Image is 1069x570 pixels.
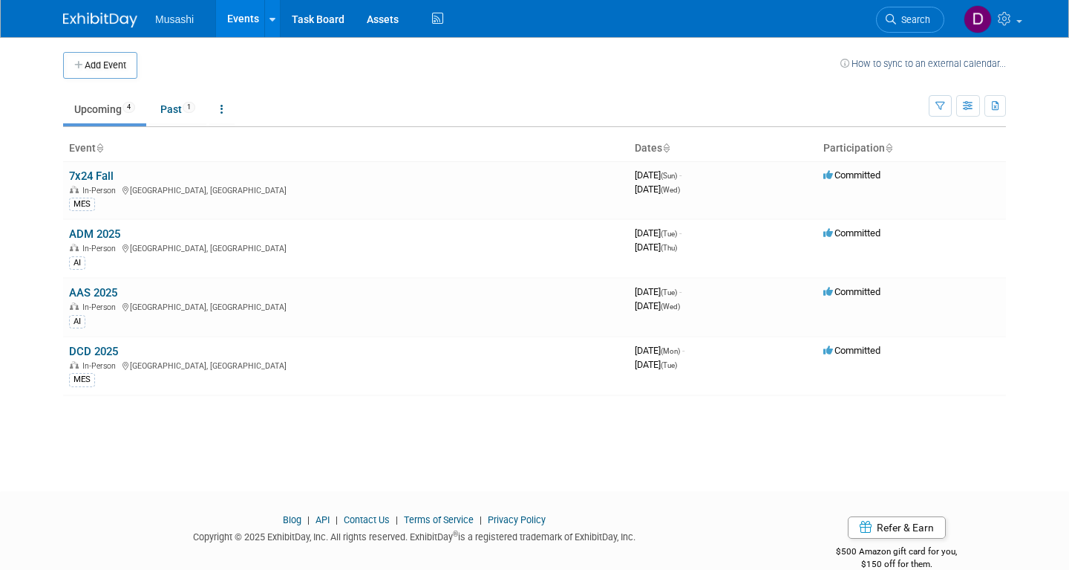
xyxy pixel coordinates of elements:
[661,361,677,369] span: (Tue)
[661,302,680,311] span: (Wed)
[316,514,330,525] a: API
[63,52,137,79] button: Add Event
[69,286,117,299] a: AAS 2025
[682,345,684,356] span: -
[69,345,118,358] a: DCD 2025
[122,102,135,113] span: 4
[149,95,206,123] a: Past1
[885,142,892,154] a: Sort by Participation Type
[823,345,880,356] span: Committed
[635,242,677,253] span: [DATE]
[635,286,681,297] span: [DATE]
[661,230,677,238] span: (Tue)
[453,530,458,538] sup: ®
[823,286,880,297] span: Committed
[63,95,146,123] a: Upcoming4
[332,514,341,525] span: |
[662,142,670,154] a: Sort by Start Date
[629,136,817,161] th: Dates
[964,5,992,33] img: Daniel Agar
[344,514,390,525] a: Contact Us
[155,13,194,25] span: Musashi
[661,347,680,355] span: (Mon)
[70,302,79,310] img: In-Person Event
[69,227,120,241] a: ADM 2025
[69,359,623,371] div: [GEOGRAPHIC_DATA], [GEOGRAPHIC_DATA]
[82,186,120,195] span: In-Person
[69,184,623,195] div: [GEOGRAPHIC_DATA], [GEOGRAPHIC_DATA]
[304,514,313,525] span: |
[635,359,677,370] span: [DATE]
[63,527,765,544] div: Copyright © 2025 ExhibitDay, Inc. All rights reserved. ExhibitDay is a registered trademark of Ex...
[817,136,1006,161] th: Participation
[69,242,623,253] div: [GEOGRAPHIC_DATA], [GEOGRAPHIC_DATA]
[82,244,120,253] span: In-Person
[635,169,681,181] span: [DATE]
[476,514,486,525] span: |
[635,300,680,311] span: [DATE]
[896,14,930,25] span: Search
[63,136,629,161] th: Event
[69,169,114,183] a: 7x24 Fall
[70,186,79,193] img: In-Person Event
[840,58,1006,69] a: How to sync to an external calendar...
[404,514,474,525] a: Terms of Service
[283,514,301,525] a: Blog
[69,315,85,328] div: AI
[82,361,120,371] span: In-Person
[392,514,402,525] span: |
[787,536,1006,570] div: $500 Amazon gift card for you,
[635,227,681,239] span: [DATE]
[82,302,120,312] span: In-Person
[70,244,79,251] img: In-Person Event
[69,300,623,312] div: [GEOGRAPHIC_DATA], [GEOGRAPHIC_DATA]
[63,13,137,27] img: ExhibitDay
[679,286,681,297] span: -
[679,227,681,239] span: -
[69,198,95,211] div: MES
[661,186,680,194] span: (Wed)
[661,172,677,180] span: (Sun)
[70,361,79,369] img: In-Person Event
[876,7,944,33] a: Search
[488,514,546,525] a: Privacy Policy
[848,516,946,539] a: Refer & Earn
[635,184,680,195] span: [DATE]
[96,142,103,154] a: Sort by Event Name
[635,345,684,356] span: [DATE]
[823,227,880,239] span: Committed
[661,244,677,252] span: (Thu)
[69,373,95,386] div: MES
[679,169,681,181] span: -
[823,169,880,181] span: Committed
[69,256,85,270] div: AI
[183,102,195,113] span: 1
[661,288,677,297] span: (Tue)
